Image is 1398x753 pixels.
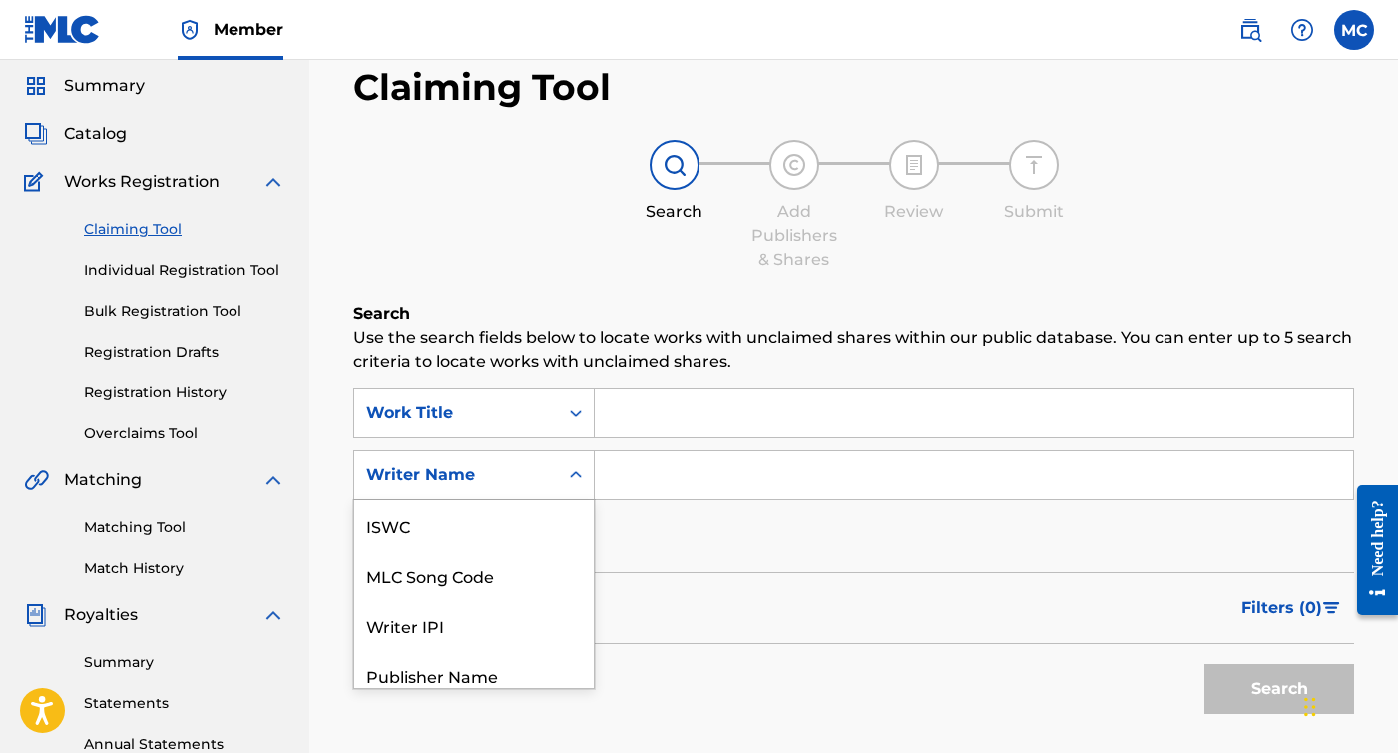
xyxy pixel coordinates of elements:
[354,600,594,650] div: Writer IPI
[1298,657,1398,753] iframe: Chat Widget
[864,200,964,224] div: Review
[84,382,285,403] a: Registration History
[84,693,285,714] a: Statements
[24,122,48,146] img: Catalog
[366,463,546,487] div: Writer Name
[84,301,285,322] a: Bulk Registration Tool
[1342,465,1398,636] iframe: Resource Center
[366,401,546,425] div: Work Title
[84,342,285,363] a: Registration Drafts
[84,260,285,281] a: Individual Registration Tool
[353,388,1354,724] form: Search Form
[64,122,127,146] span: Catalog
[84,652,285,673] a: Summary
[353,302,1354,326] h6: Search
[64,74,145,98] span: Summary
[1022,153,1046,177] img: step indicator icon for Submit
[261,468,285,492] img: expand
[1229,583,1354,633] button: Filters (0)
[24,74,48,98] img: Summary
[1238,18,1262,42] img: search
[24,74,145,98] a: SummarySummary
[24,603,48,627] img: Royalties
[64,170,220,194] span: Works Registration
[24,170,50,194] img: Works Registration
[1230,10,1270,50] a: Public Search
[24,15,101,44] img: MLC Logo
[353,326,1354,374] p: Use the search fields below to locate works with unclaimed shares within our public database. You...
[1241,596,1322,620] span: Filters ( 0 )
[214,18,283,41] span: Member
[1323,602,1340,614] img: filter
[261,603,285,627] img: expand
[84,558,285,579] a: Match History
[902,153,926,177] img: step indicator icon for Review
[24,122,127,146] a: CatalogCatalog
[1334,10,1374,50] div: User Menu
[663,153,687,177] img: step indicator icon for Search
[353,65,611,110] h2: Claiming Tool
[354,650,594,700] div: Publisher Name
[1304,677,1316,737] div: Drag
[1290,18,1314,42] img: help
[354,550,594,600] div: MLC Song Code
[178,18,202,42] img: Top Rightsholder
[64,468,142,492] span: Matching
[354,500,594,550] div: ISWC
[625,200,724,224] div: Search
[261,170,285,194] img: expand
[64,603,138,627] span: Royalties
[24,468,49,492] img: Matching
[84,517,285,538] a: Matching Tool
[84,423,285,444] a: Overclaims Tool
[782,153,806,177] img: step indicator icon for Add Publishers & Shares
[984,200,1084,224] div: Submit
[744,200,844,272] div: Add Publishers & Shares
[84,219,285,240] a: Claiming Tool
[1282,10,1322,50] div: Help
